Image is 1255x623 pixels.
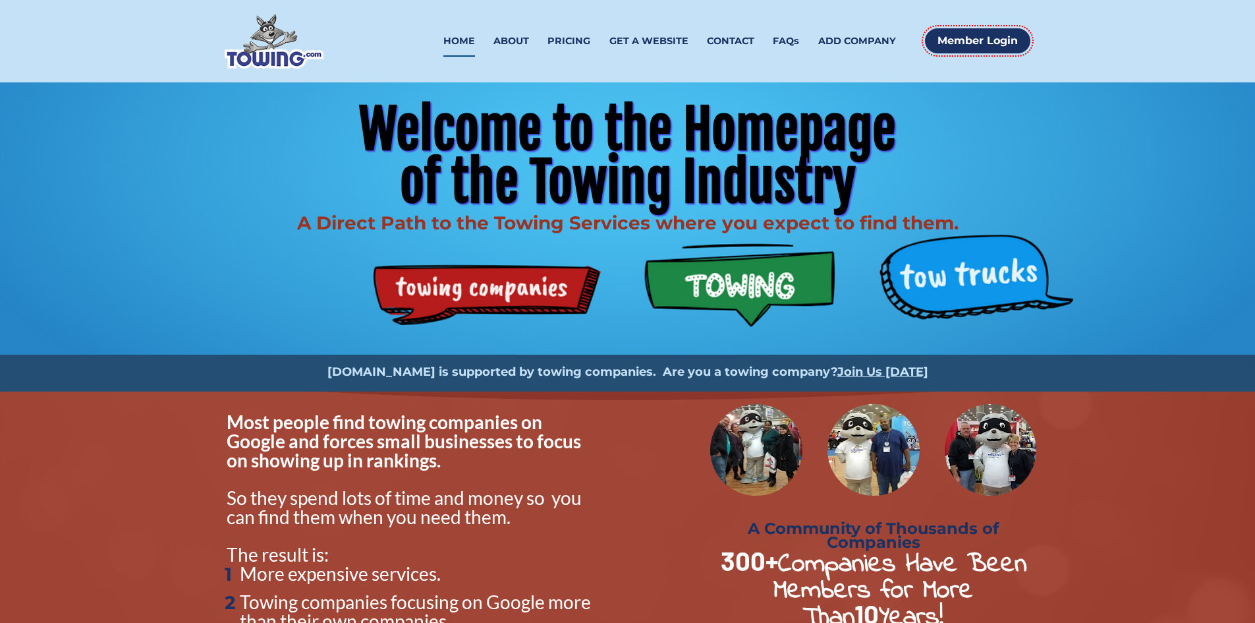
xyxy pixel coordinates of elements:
span: A Direct Path to the Towing Services where you expect to find them. [297,212,959,234]
a: CONTACT [707,26,754,57]
a: ABOUT [493,26,529,57]
a: GET A WEBSITE [609,26,688,57]
a: FAQs [773,26,799,57]
span: Welcome to the Homepage [359,96,896,163]
img: Towing.com Logo [225,14,323,69]
strong: Companies Have Been [778,545,1026,584]
strong: [DOMAIN_NAME] is supported by towing companies. Are you a towing company? [327,365,837,379]
strong: A Community of Thousands of Companies [748,519,1003,552]
span: of the Towing Industry [400,149,856,216]
a: PRICING [547,26,590,57]
span: More expensive services. [240,562,441,585]
span: Most people find towing companies on Google and forces small businesses to focus on showing up in... [227,411,584,471]
a: Member Login [925,28,1030,53]
strong: 300+ [721,545,778,576]
span: So they spend lots of time and money so you can find them when you need them. [227,487,585,528]
a: Join Us [DATE] [837,365,928,379]
a: HOME [443,26,475,57]
span: The result is: [227,543,329,566]
a: ADD COMPANY [818,26,896,57]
